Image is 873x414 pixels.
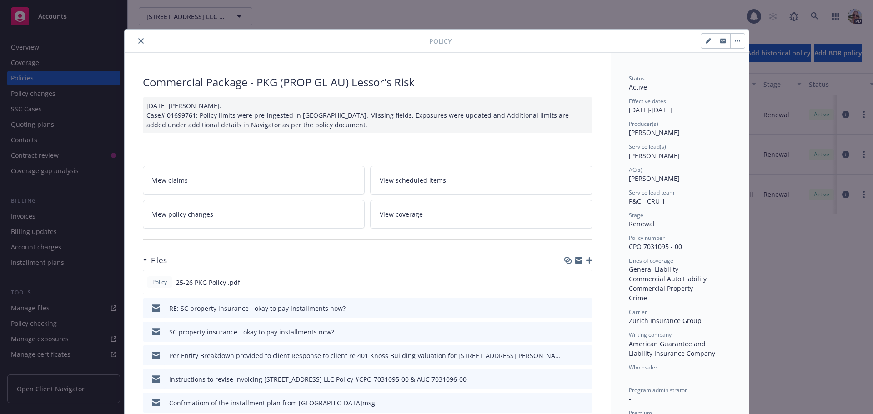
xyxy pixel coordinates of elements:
[176,278,240,287] span: 25-26 PKG Policy .pdf
[629,219,655,228] span: Renewal
[370,166,592,195] a: View scheduled items
[629,97,666,105] span: Effective dates
[566,278,573,287] button: download file
[629,394,631,403] span: -
[151,278,169,286] span: Policy
[566,398,573,408] button: download file
[629,83,647,91] span: Active
[143,254,167,266] div: Files
[629,75,645,82] span: Status
[629,257,673,264] span: Lines of coverage
[629,331,672,339] span: Writing company
[380,209,423,219] span: View coverage
[629,166,642,174] span: AC(s)
[580,278,588,287] button: preview file
[581,304,589,313] button: preview file
[629,128,680,137] span: [PERSON_NAME]
[629,174,680,183] span: [PERSON_NAME]
[135,35,146,46] button: close
[581,374,589,384] button: preview file
[143,97,592,133] div: [DATE] [PERSON_NAME]: Case# 01699761: Policy limits were pre-ingested in [GEOGRAPHIC_DATA]. Missi...
[169,351,562,360] div: Per Entity Breakdown provided to client Response to client re 401 Knoss Building Valuation for [S...
[566,374,573,384] button: download file
[629,386,687,394] span: Program administrator
[629,211,643,219] span: Stage
[581,351,589,360] button: preview file
[152,175,188,185] span: View claims
[169,327,334,337] div: SC property insurance - okay to pay installments now?
[566,351,573,360] button: download file
[581,398,589,408] button: preview file
[629,293,731,303] div: Crime
[629,316,702,325] span: Zurich Insurance Group
[629,284,731,293] div: Commercial Property
[370,200,592,229] a: View coverage
[143,75,592,90] div: Commercial Package - PKG (PROP GL AU) Lessor's Risk
[629,339,715,358] span: American Guarantee and Liability Insurance Company
[629,97,731,115] div: [DATE] - [DATE]
[629,372,631,380] span: -
[169,304,346,313] div: RE: SC property insurance - okay to pay installments now?
[151,254,167,266] h3: Files
[566,304,573,313] button: download file
[629,120,658,128] span: Producer(s)
[152,209,213,219] span: View policy changes
[629,274,731,284] div: Commercial Auto Liability
[380,175,446,185] span: View scheduled items
[169,398,375,408] div: Confrmatiom of the installment plan from [GEOGRAPHIC_DATA]msg
[143,200,365,229] a: View policy changes
[566,327,573,337] button: download file
[629,264,731,274] div: General Liability
[629,197,665,205] span: P&C - CRU 1
[143,166,365,195] a: View claims
[629,234,665,242] span: Policy number
[629,189,674,196] span: Service lead team
[629,364,657,371] span: Wholesaler
[429,36,452,46] span: Policy
[169,374,467,384] div: Instructions to revise invoicing [STREET_ADDRESS] LLC Policy #CPO 7031095-00 & AUC 7031096-00
[629,143,666,150] span: Service lead(s)
[629,242,682,251] span: CPO 7031095 - 00
[629,308,647,316] span: Carrier
[581,327,589,337] button: preview file
[629,151,680,160] span: [PERSON_NAME]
